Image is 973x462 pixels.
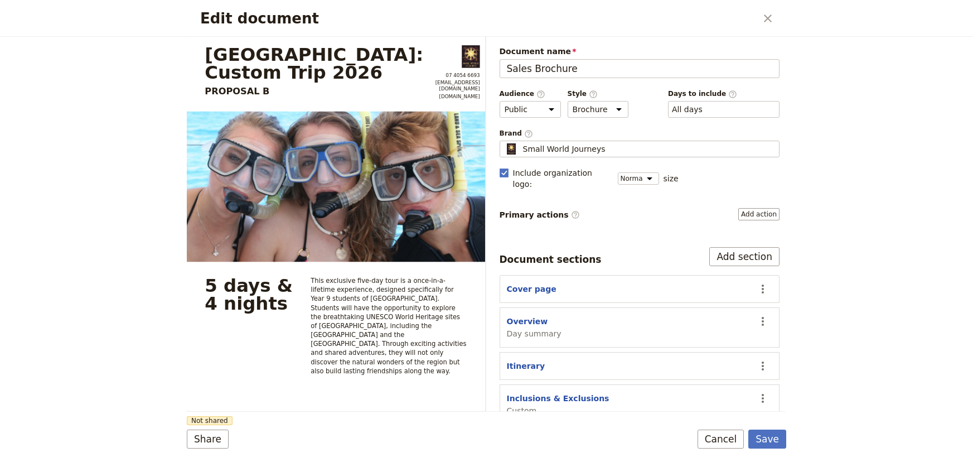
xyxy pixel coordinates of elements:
[500,129,780,138] span: Brand
[668,89,780,99] span: Days to include
[200,10,756,27] h2: Edit document
[568,101,628,118] select: Style​
[462,45,480,68] img: Small World Journeys logo
[758,9,777,28] button: Close dialog
[568,89,628,99] span: Style
[311,277,468,374] span: This exclusive five-day tour is a once-in-a-lifetime experience, designed specifically for Year 9...
[435,73,480,79] span: 07 4054 6693
[753,280,772,299] button: Actions
[500,89,561,99] span: Audience
[500,209,580,220] span: Primary actions
[500,101,561,118] select: Audience​
[738,208,780,220] button: Primary actions​
[524,129,533,137] span: ​
[728,90,737,98] span: ​
[618,172,659,185] select: size
[753,357,772,376] button: Actions
[507,316,548,327] button: Overview
[536,90,545,98] span: ​
[507,360,545,372] button: Itinerary
[187,416,233,425] span: Not shared
[753,312,772,331] button: Actions
[523,143,606,155] span: Small World Journeys
[753,389,772,408] button: Actions
[500,253,602,266] div: Document sections
[589,90,598,98] span: ​
[507,328,561,339] span: Day summary
[513,167,611,190] span: Include organization logo :
[205,275,293,314] span: 5 days & 4 nights
[672,104,703,115] button: Days to include​Clear input
[187,430,229,449] button: Share
[435,93,480,99] a: https://www.smallworldjourneys.com.au
[571,210,580,219] span: ​
[507,405,609,416] span: Custom
[507,283,556,295] button: Cover page
[435,80,480,92] a: groups@smallworldjourneys.com.au
[205,45,423,81] h1: [GEOGRAPHIC_DATA]: Custom Trip 2026
[205,86,423,97] p: PROPOSAL B
[505,143,519,155] img: Profile
[507,393,609,404] button: Inclusions & Exclusions
[698,430,744,449] button: Cancel
[664,173,679,184] span: size
[500,46,780,57] span: Document name
[500,59,780,78] input: Document name
[709,247,780,266] button: Add section
[748,430,786,449] button: Save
